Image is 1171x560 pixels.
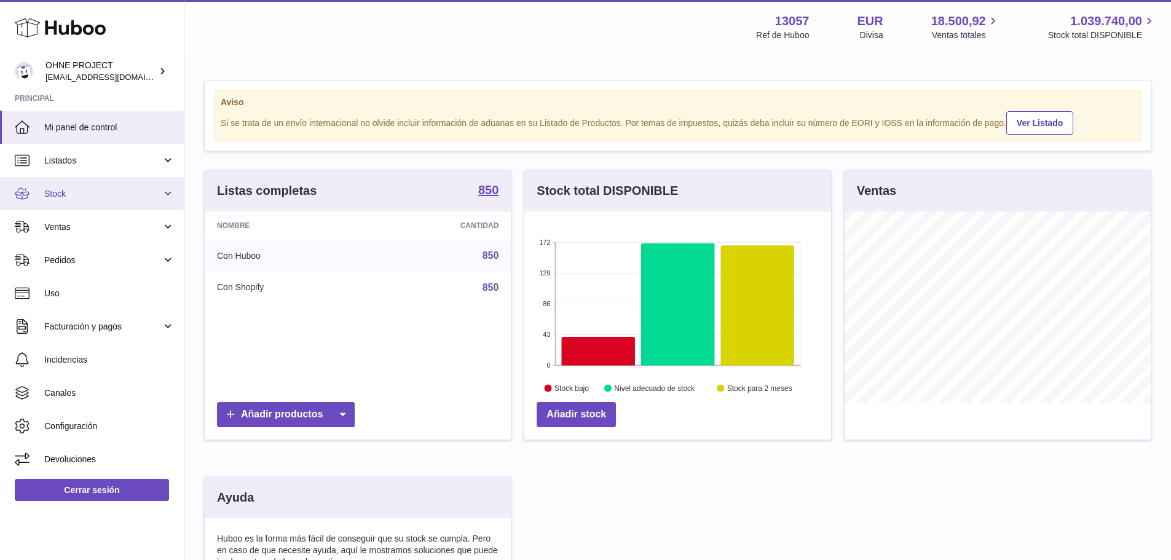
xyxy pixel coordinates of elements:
span: Facturación y pagos [44,321,162,333]
a: 850 [483,282,499,293]
div: Ref de Huboo [756,30,809,41]
span: Uso [44,288,175,299]
h3: Ayuda [217,489,254,506]
text: 43 [543,331,551,338]
span: Stock [44,188,162,200]
text: 86 [543,300,551,307]
a: Añadir productos [217,402,355,427]
a: 850 [483,250,499,261]
span: Stock total DISPONIBLE [1048,30,1156,41]
span: Pedidos [44,254,162,266]
span: Incidencias [44,354,175,366]
a: Ver Listado [1006,111,1073,135]
td: Con Huboo [205,240,368,272]
span: Devoluciones [44,454,175,465]
td: Con Shopify [205,272,368,304]
span: Mi panel de control [44,122,175,133]
text: 0 [547,361,551,369]
span: 1.039.740,00 [1070,13,1142,30]
strong: 13057 [775,13,810,30]
span: Canales [44,387,175,399]
img: internalAdmin-13057@internal.huboo.com [15,62,33,81]
th: Nombre [205,211,368,240]
a: Añadir stock [537,402,616,427]
a: Cerrar sesión [15,479,169,501]
h3: Stock total DISPONIBLE [537,183,678,199]
h3: Ventas [857,183,896,199]
div: Si se trata de un envío internacional no olvide incluir información de aduanas en su Listado de P... [221,109,1135,135]
th: Cantidad [368,211,511,240]
span: Listados [44,155,162,167]
text: Stock para 2 meses [727,384,792,393]
text: Stock bajo [554,384,589,393]
a: 1.039.740,00 Stock total DISPONIBLE [1048,13,1156,41]
strong: 850 [478,184,499,196]
text: 129 [539,269,550,277]
a: 850 [478,184,499,199]
h3: Listas completas [217,183,317,199]
a: 18.500,92 Ventas totales [931,13,1000,41]
span: Ventas [44,221,162,233]
strong: Aviso [221,97,1135,108]
text: Nivel adecuado de stock [615,384,696,393]
span: [EMAIL_ADDRESS][DOMAIN_NAME] [45,72,181,82]
span: Ventas totales [932,30,1000,41]
text: 172 [539,239,550,246]
span: Configuración [44,420,175,432]
span: 18.500,92 [931,13,986,30]
div: Divisa [860,30,883,41]
div: OHNE PROJECT [45,60,156,83]
strong: EUR [857,13,883,30]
